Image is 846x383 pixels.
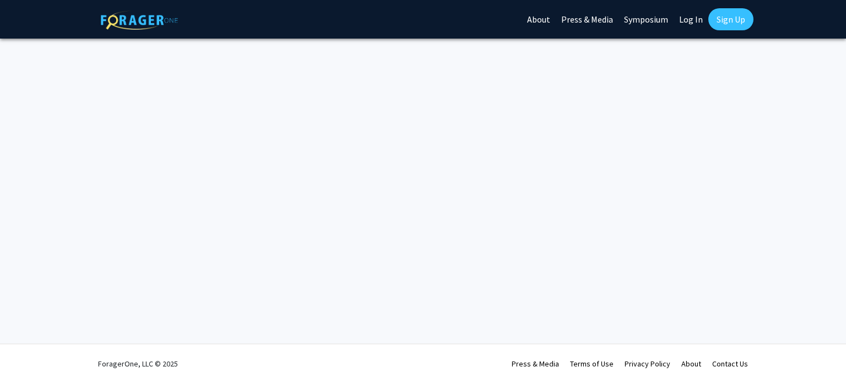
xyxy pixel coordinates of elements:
[101,10,178,30] img: ForagerOne Logo
[512,359,559,369] a: Press & Media
[625,359,670,369] a: Privacy Policy
[98,344,178,383] div: ForagerOne, LLC © 2025
[570,359,614,369] a: Terms of Use
[712,359,748,369] a: Contact Us
[681,359,701,369] a: About
[708,8,753,30] a: Sign Up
